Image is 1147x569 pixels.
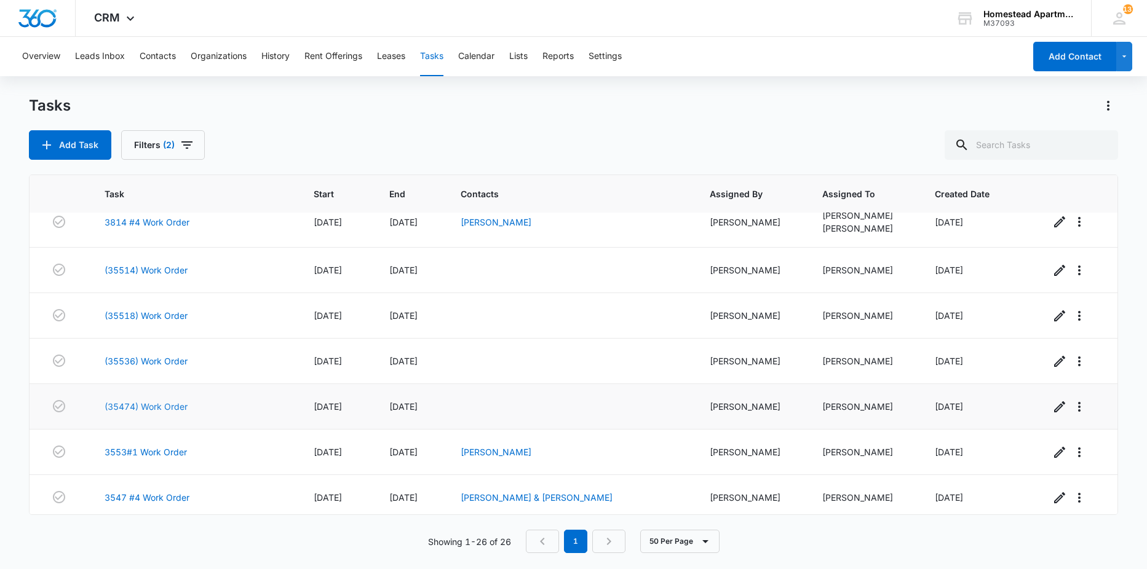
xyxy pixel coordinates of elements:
div: [PERSON_NAME] [710,445,793,458]
button: Settings [589,37,622,76]
a: [PERSON_NAME] [461,217,531,227]
span: [DATE] [389,492,418,503]
div: [PERSON_NAME] [822,209,905,222]
span: [DATE] [935,356,963,366]
span: [DATE] [314,217,342,227]
input: Search Tasks [945,130,1118,160]
h1: Tasks [29,96,71,115]
span: Created Date [935,187,1002,200]
div: [PERSON_NAME] [822,445,905,458]
button: History [261,37,290,76]
button: Contacts [140,37,176,76]
span: Contacts [461,187,662,200]
span: [DATE] [314,447,342,457]
a: (35514) Work Order [105,264,188,277]
a: (35474) Work Order [105,400,188,413]
div: account name [983,9,1073,19]
span: [DATE] [935,447,963,457]
nav: Pagination [526,530,625,553]
button: Rent Offerings [304,37,362,76]
div: [PERSON_NAME] [710,355,793,367]
span: [DATE] [389,217,418,227]
span: [DATE] [389,401,418,412]
button: Overview [22,37,60,76]
span: [DATE] [314,401,342,412]
span: [DATE] [314,265,342,275]
a: 3547 #4 Work Order [105,491,189,504]
button: Lists [509,37,528,76]
span: [DATE] [389,447,418,457]
span: Assigned By [710,187,775,200]
a: 3814 #4 Work Order [105,216,189,229]
span: [DATE] [935,265,963,275]
span: (2) [163,141,175,149]
a: (35536) Work Order [105,355,188,367]
button: Add Contact [1033,42,1116,71]
button: Leads Inbox [75,37,125,76]
div: [PERSON_NAME] [710,491,793,504]
span: [DATE] [314,492,342,503]
div: notifications count [1123,4,1133,14]
div: [PERSON_NAME] [822,309,905,322]
span: [DATE] [314,356,342,366]
div: [PERSON_NAME] [822,400,905,413]
span: [DATE] [389,356,418,366]
div: [PERSON_NAME] [822,222,905,235]
button: Leases [377,37,405,76]
span: [DATE] [314,310,342,321]
span: Task [105,187,266,200]
button: Filters(2) [121,130,205,160]
span: [DATE] [935,217,963,227]
span: [DATE] [389,265,418,275]
div: [PERSON_NAME] [710,216,793,229]
button: Organizations [191,37,247,76]
button: 50 Per Page [640,530,720,553]
div: [PERSON_NAME] [710,264,793,277]
button: Actions [1098,96,1118,116]
span: [DATE] [935,492,963,503]
button: Calendar [458,37,494,76]
div: [PERSON_NAME] [822,355,905,367]
span: Assigned To [822,187,887,200]
span: [DATE] [935,310,963,321]
span: [DATE] [389,310,418,321]
div: [PERSON_NAME] [710,309,793,322]
div: [PERSON_NAME] [710,400,793,413]
button: Tasks [420,37,443,76]
span: 137 [1123,4,1133,14]
a: (35518) Work Order [105,309,188,322]
div: account id [983,19,1073,28]
span: CRM [94,11,120,24]
div: [PERSON_NAME] [822,491,905,504]
span: End [389,187,413,200]
button: Reports [542,37,574,76]
button: Add Task [29,130,111,160]
a: [PERSON_NAME] & [PERSON_NAME] [461,492,613,503]
p: Showing 1-26 of 26 [428,535,511,548]
div: [PERSON_NAME] [822,264,905,277]
span: Start [314,187,343,200]
em: 1 [564,530,587,553]
span: [DATE] [935,401,963,412]
a: [PERSON_NAME] [461,447,531,457]
a: 3553#1 Work Order [105,445,187,458]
